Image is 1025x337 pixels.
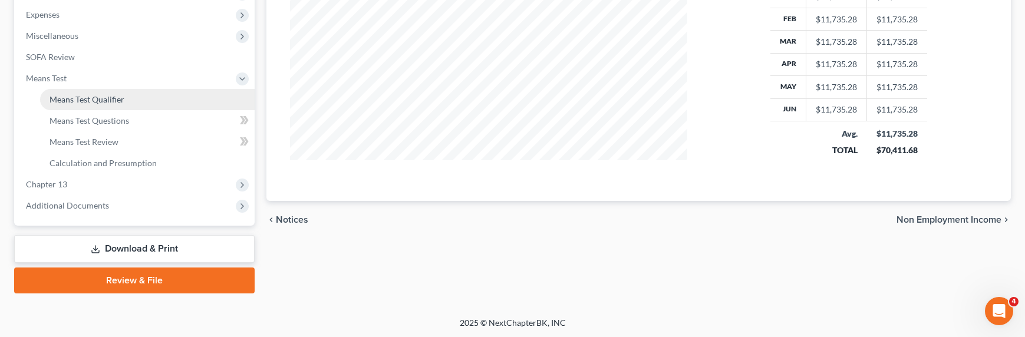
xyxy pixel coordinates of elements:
a: Calculation and Presumption [40,153,255,174]
div: Adding Income [37,118,226,150]
div: $11,735.28 [816,36,857,48]
button: Upload attachment [56,247,65,256]
th: Apr [770,53,806,75]
div: $11,735.28 [816,104,857,115]
div: Amendments [37,150,226,181]
a: Review & File [14,267,255,293]
span: Non Employment Income [897,215,1001,224]
div: $11,735.28 [816,58,857,70]
i: chevron_right [1001,215,1011,224]
b: A few hours [29,41,84,51]
button: Non Employment Income chevron_right [897,215,1011,224]
div: $11,735.28 [876,128,918,140]
div: Close [207,5,228,26]
span: Means Test [26,73,67,83]
span: Means Test Review [50,137,118,147]
button: go back [8,5,30,27]
a: Download & Print [14,235,255,263]
a: Means Test Review [40,131,255,153]
button: Home [184,5,207,27]
span: Means Test Qualifier [50,94,124,104]
span: Miscellaneous [26,31,78,41]
div: Operator says… [9,60,226,98]
span: Calculation and Presumption [50,158,157,168]
td: $11,735.28 [867,8,928,30]
div: Archiving, Unarchiving and Deleting Cases [37,181,226,224]
div: Our usual reply time 🕒 [19,29,184,52]
p: The team can also help [57,15,147,27]
button: Gif picker [37,247,47,256]
span: 4 [1009,297,1019,306]
div: $70,411.68 [876,144,918,156]
strong: Amendments [48,160,110,170]
td: $11,735.28 [867,98,928,121]
img: Profile image for Operator [34,6,52,25]
span: Means Test Questions [50,115,129,125]
strong: Adding Income [48,129,118,138]
button: Start recording [75,247,84,256]
div: $11,735.28 [816,81,857,93]
span: Notices [276,215,308,224]
textarea: Message… [10,222,226,242]
div: In the meantime, these articles might help: [9,60,193,97]
span: SOFA Review [26,52,75,62]
th: May [770,76,806,98]
button: chevron_left Notices [266,215,308,224]
div: TOTAL [816,144,858,156]
button: Send a message… [202,242,221,261]
a: Means Test Questions [40,110,255,131]
a: SOFA Review [17,47,255,68]
i: chevron_left [266,215,276,224]
div: Avg. [816,128,858,140]
iframe: Intercom live chat [985,297,1013,325]
th: Jun [770,98,806,121]
span: Additional Documents [26,200,109,210]
h1: Operator [57,6,99,15]
div: $11,735.28 [816,14,857,25]
button: Emoji picker [18,247,28,256]
div: Operator says… [9,118,226,268]
div: In the meantime, these articles might help: [19,67,184,90]
th: Mar [770,31,806,53]
span: Expenses [26,9,60,19]
a: Means Test Qualifier [40,89,255,110]
td: $11,735.28 [867,76,928,98]
td: $11,735.28 [867,31,928,53]
strong: Archiving, Unarchiving and Deleting Cases [48,191,174,213]
th: Feb [770,8,806,30]
span: Chapter 13 [26,179,67,189]
td: $11,735.28 [867,53,928,75]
